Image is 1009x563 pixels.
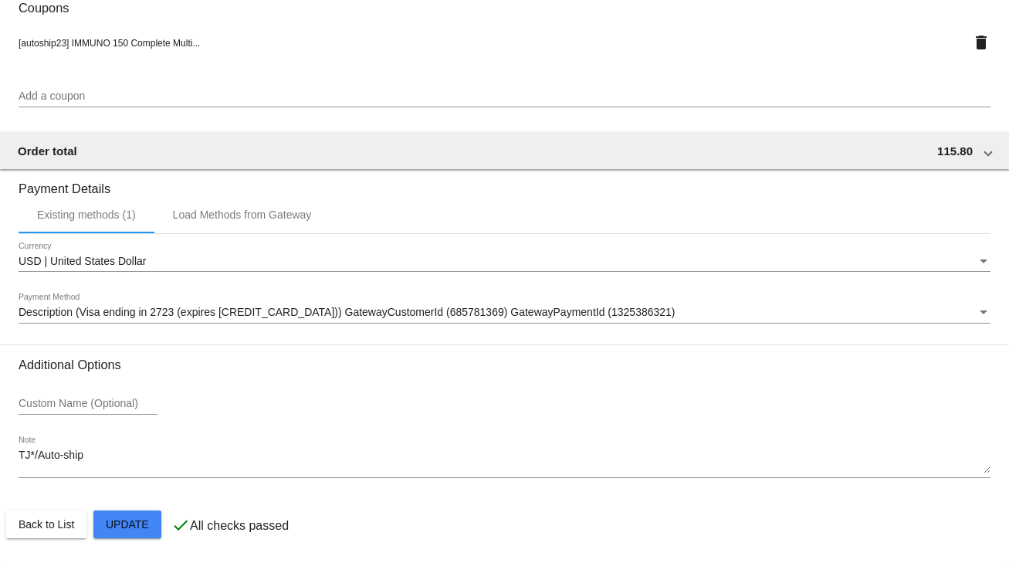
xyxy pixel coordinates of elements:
p: All checks passed [190,519,289,533]
div: Existing methods (1) [37,209,136,221]
span: Order total [18,144,77,158]
span: Update [106,518,149,531]
mat-select: Currency [19,256,990,268]
h3: Additional Options [19,358,990,372]
h3: Payment Details [19,170,990,196]
input: Custom Name (Optional) [19,398,157,410]
button: Update [93,510,161,538]
input: Add a coupon [19,90,990,103]
span: Back to List [19,518,74,531]
mat-select: Payment Method [19,307,990,319]
span: USD | United States Dollar [19,255,146,267]
span: 115.80 [937,144,973,158]
button: Back to List [6,510,86,538]
mat-icon: delete [972,33,990,52]
mat-icon: check [171,516,190,534]
span: [autoship23] IMMUNO 150 Complete Multi... [19,38,200,49]
div: Load Methods from Gateway [173,209,312,221]
span: Description (Visa ending in 2723 (expires [CREDIT_CARD_DATA])) GatewayCustomerId (685781369) Gate... [19,306,675,318]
